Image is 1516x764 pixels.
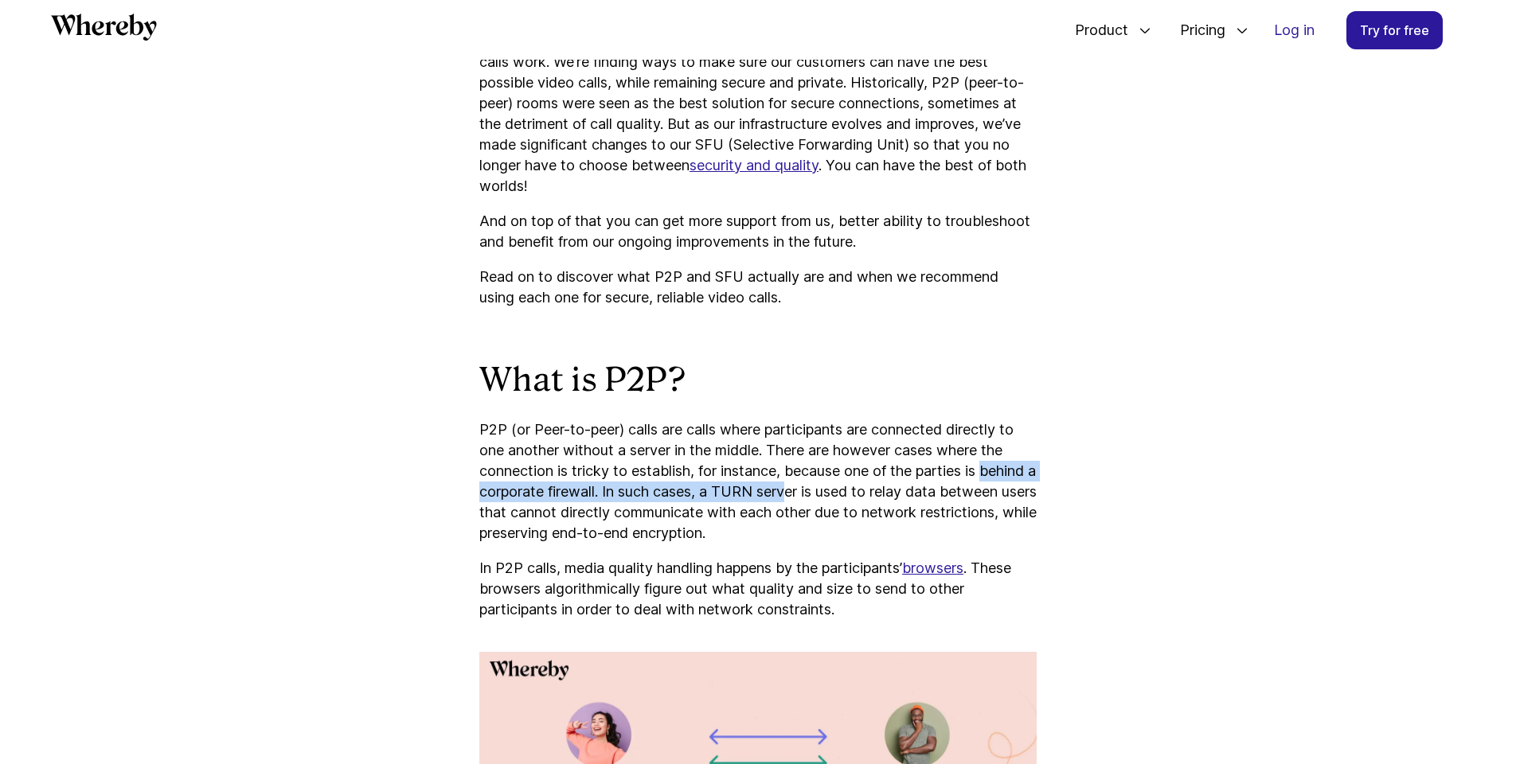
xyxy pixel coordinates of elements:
[1261,12,1327,49] a: Log in
[479,211,1037,252] p: And on top of that you can get more support from us, better ability to troubleshoot and benefit f...
[1346,11,1443,49] a: Try for free
[1059,4,1132,57] span: Product
[51,14,157,41] svg: Whereby
[479,267,1037,308] p: Read on to discover what P2P and SFU actually are and when we recommend using each one for secure...
[479,558,1037,620] p: In P2P calls, media quality handling happens by the participants’ . These browsers algorithmicall...
[690,157,819,173] a: security and quality
[902,559,963,576] a: browsers
[479,31,1037,197] p: As our product evolves, we’re constantly making improvements to how our video calls work. We’re f...
[479,419,1037,544] p: P2P (or Peer-to-peer) calls are calls where participants are connected directly to one another wi...
[51,14,157,46] a: Whereby
[479,359,1037,400] h2: What is P2P?
[1164,4,1229,57] span: Pricing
